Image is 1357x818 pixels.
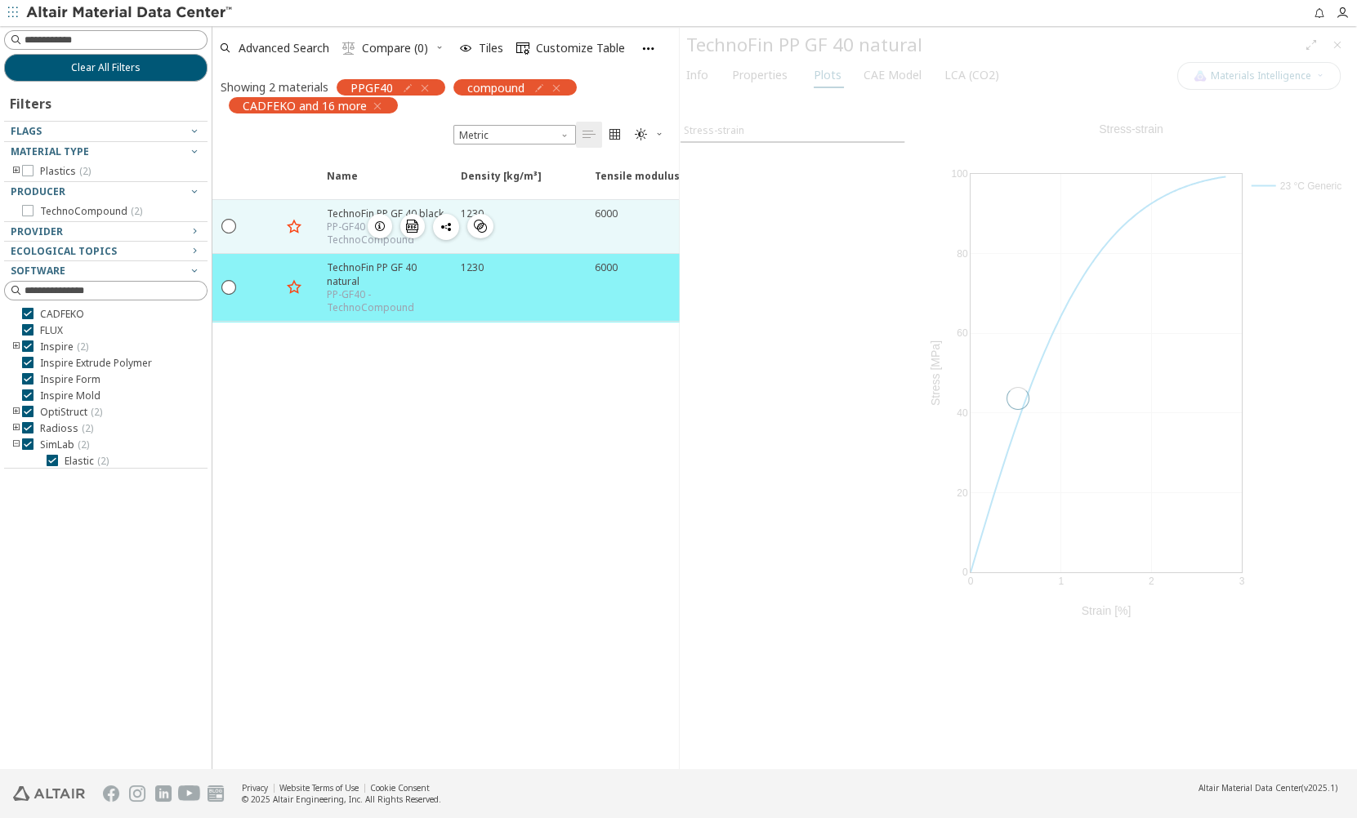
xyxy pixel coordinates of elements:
[516,42,529,55] i: 
[4,122,208,141] button: Flags
[242,782,268,794] a: Privacy
[453,125,576,144] div: Unit System
[602,122,628,148] button: Tile View
[40,406,102,419] span: OptiStruct
[11,225,63,238] span: Provider
[327,169,358,198] span: Name
[40,340,88,353] span: Inspire
[474,220,487,233] i: 
[4,82,60,121] div: Filters
[327,288,451,314] div: PP-GF40 - TechnoCompound
[368,214,392,238] button: Details
[11,406,22,419] i: toogle group
[453,125,576,144] span: Metric
[585,169,719,198] span: Tensile modulus [MPa]
[11,264,65,278] span: Software
[4,242,208,261] button: Ecological Topics
[40,165,91,178] span: Plastics
[433,214,459,240] button: Share
[40,438,89,451] span: SimLab
[362,42,428,54] span: Compare (0)
[78,438,89,451] span: ( 2 )
[11,144,89,158] span: Material Type
[327,260,451,288] div: TechnoFin PP GF 40 natural
[467,80,524,95] span: compound
[131,204,142,218] span: ( 2 )
[628,122,671,148] button: Theme
[609,128,622,141] i: 
[1199,782,1337,794] div: (v2025.1)
[11,422,22,435] i: toogle group
[4,182,208,202] button: Producer
[4,261,208,281] button: Software
[467,214,493,238] button: Similar Materials
[350,80,393,95] span: PPGF40
[40,373,100,386] span: Inspire Form
[242,794,441,805] div: © 2025 Altair Engineering, Inc. All Rights Reserved.
[11,165,22,178] i: toogle group
[243,98,367,113] span: CADFEKO and 16 more
[82,421,93,435] span: ( 2 )
[327,207,451,220] div: TechnoFin PP GF 40 black
[479,42,503,54] span: Tiles
[11,244,117,258] span: Ecological Topics
[281,274,307,300] button: Favorite
[221,79,328,95] div: Showing 2 materials
[281,169,317,198] span: Favorite
[595,207,618,220] div: 6000
[400,214,425,238] button: Download PDF
[279,782,359,794] a: Website Terms of Use
[40,422,93,435] span: Radioss
[40,324,63,337] span: FLUX
[91,405,102,419] span: ( 2 )
[11,340,22,353] i: toogle group
[461,207,484,220] div: 1230
[536,42,625,54] span: Customize Table
[40,205,142,218] span: TechnoCompound
[635,128,648,141] i: 
[239,42,329,54] span: Advanced Search
[583,128,596,141] i: 
[40,357,152,370] span: Inspire Extrude Polymer
[342,42,355,55] i: 
[4,222,208,242] button: Provider
[1199,782,1301,794] span: Altair Material Data Center
[4,142,208,162] button: Material Type
[576,122,602,148] button: Table View
[13,786,85,801] img: Altair Engineering
[77,340,88,353] span: ( 2 )
[451,169,585,198] span: Density [kg/m³]
[11,124,42,138] span: Flags
[317,169,451,198] span: Name
[26,5,234,21] img: Altair Material Data Center
[40,389,100,402] span: Inspire Mold
[11,184,65,198] span: Producer
[4,54,208,82] button: Clear All Filters
[595,169,712,198] span: Tensile modulus [MPa]
[79,164,91,178] span: ( 2 )
[461,260,484,274] div: 1230
[461,169,542,198] span: Density [kg/m³]
[245,169,281,198] span: Expand
[370,782,430,794] a: Cookie Consent
[281,214,307,240] button: Favorite
[65,455,109,468] span: Elastic
[327,220,451,247] div: PP-GF40 - TechnoCompound
[595,260,618,274] div: 6000
[406,220,419,233] i: 
[11,438,22,451] i: toogle group
[71,61,141,74] span: Clear All Filters
[40,308,84,321] span: CADFEKO
[97,454,109,468] span: ( 2 )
